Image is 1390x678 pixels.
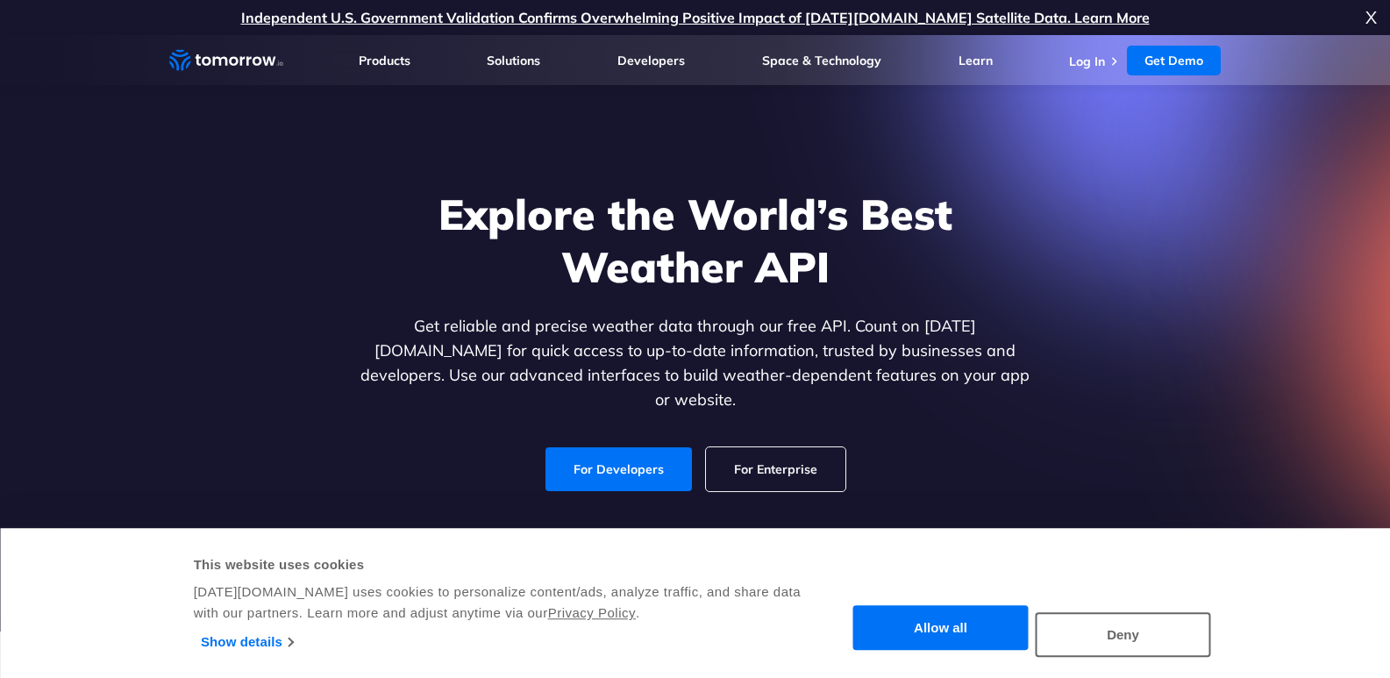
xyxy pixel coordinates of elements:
h1: Explore the World’s Best Weather API [357,188,1034,293]
a: For Developers [545,447,692,491]
div: [DATE][DOMAIN_NAME] uses cookies to personalize content/ads, analyze traffic, and share data with... [194,582,803,624]
button: Deny [1036,612,1211,657]
button: Allow all [853,606,1029,651]
p: Get reliable and precise weather data through our free API. Count on [DATE][DOMAIN_NAME] for quic... [357,314,1034,412]
a: Show details [201,629,293,655]
a: Developers [617,53,685,68]
a: Learn [959,53,993,68]
a: Solutions [487,53,540,68]
a: Products [359,53,410,68]
a: Privacy Policy [548,605,636,620]
a: Log In [1069,54,1105,69]
a: Space & Technology [762,53,881,68]
a: Independent U.S. Government Validation Confirms Overwhelming Positive Impact of [DATE][DOMAIN_NAM... [241,9,1150,26]
div: This website uses cookies [194,554,803,575]
a: Home link [169,47,283,74]
a: Get Demo [1127,46,1221,75]
a: For Enterprise [706,447,845,491]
